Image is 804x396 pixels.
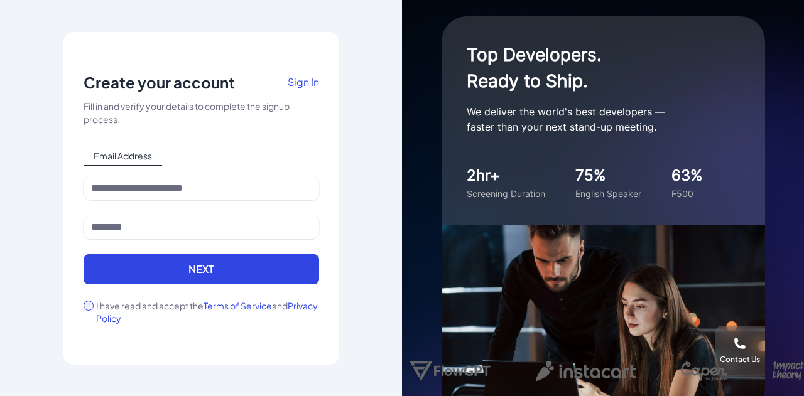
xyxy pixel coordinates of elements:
[467,164,545,187] div: 2hr+
[288,72,319,100] a: Sign In
[467,41,718,94] h1: Top Developers. Ready to Ship.
[84,254,319,284] button: Next
[84,72,235,92] p: Create your account
[575,164,641,187] div: 75%
[204,300,272,311] span: Terms of Service
[575,187,641,200] div: English Speaker
[288,75,319,88] span: Sign In
[671,187,703,200] div: F500
[715,326,765,376] button: Contact Us
[720,355,760,365] div: Contact Us
[96,299,319,324] label: I have read and accept the and
[96,300,318,324] span: Privacy Policy
[467,187,545,200] div: Screening Duration
[467,104,718,134] p: We deliver the world's best developers — faster than your next stand-up meeting.
[84,100,319,126] div: Fill in and verify your details to complete the signup process.
[671,164,703,187] div: 63%
[84,146,162,166] span: Email Address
